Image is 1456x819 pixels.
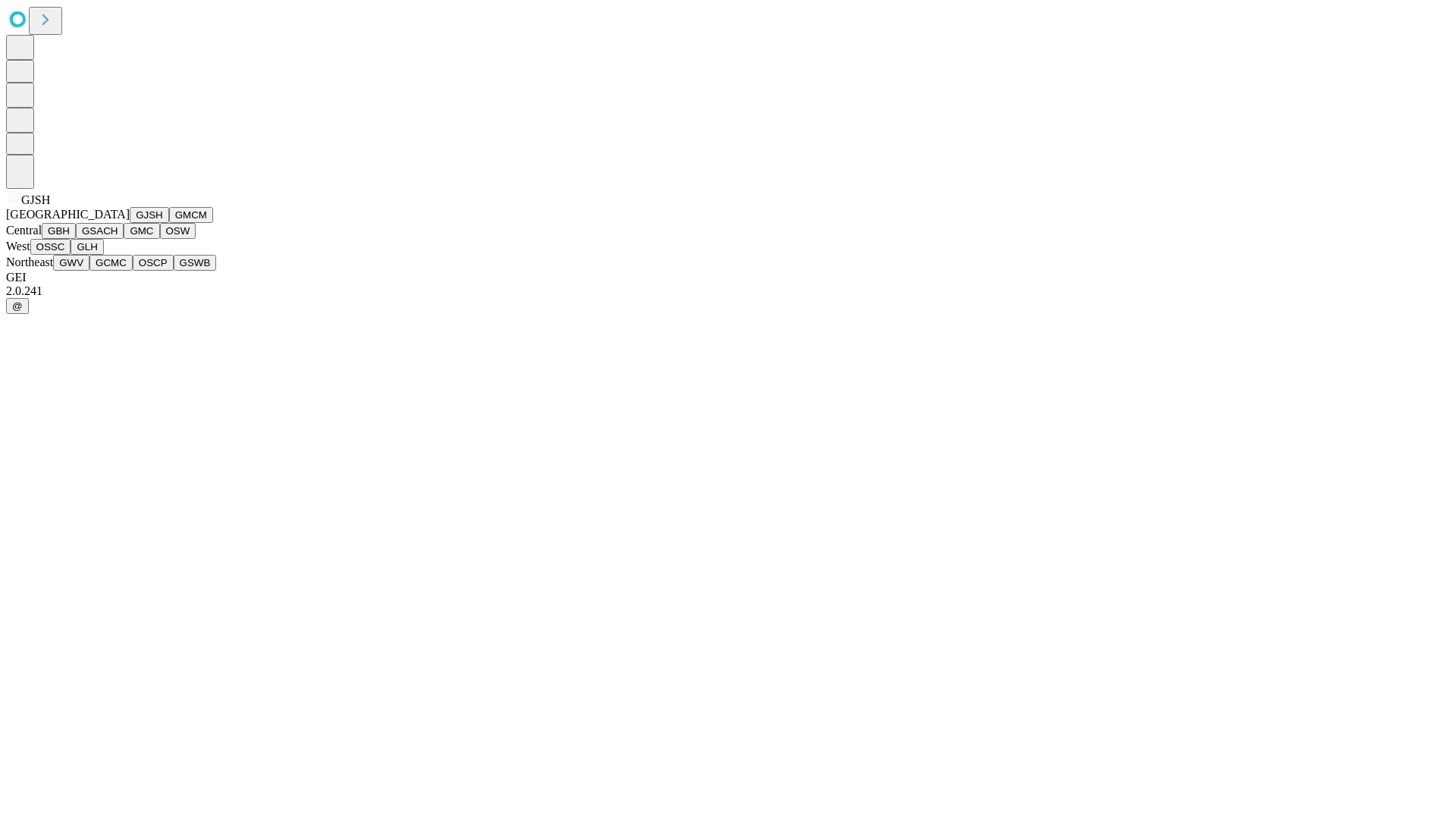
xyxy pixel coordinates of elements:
button: GWV [53,255,89,271]
button: GCMC [89,255,133,271]
button: GLH [71,239,103,255]
button: OSCP [133,255,174,271]
span: @ [12,300,23,312]
span: Northeast [6,256,53,268]
button: @ [6,298,29,314]
button: GBH [42,223,76,239]
span: [GEOGRAPHIC_DATA] [6,208,130,221]
button: GSWB [174,255,217,271]
span: GJSH [21,193,50,206]
button: GJSH [130,207,169,223]
button: OSSC [30,239,71,255]
button: OSW [160,223,196,239]
button: GMCM [169,207,213,223]
div: 2.0.241 [6,284,1450,298]
span: West [6,240,30,253]
div: GEI [6,271,1450,284]
button: GMC [124,223,159,239]
button: GSACH [76,223,124,239]
span: Central [6,224,42,237]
